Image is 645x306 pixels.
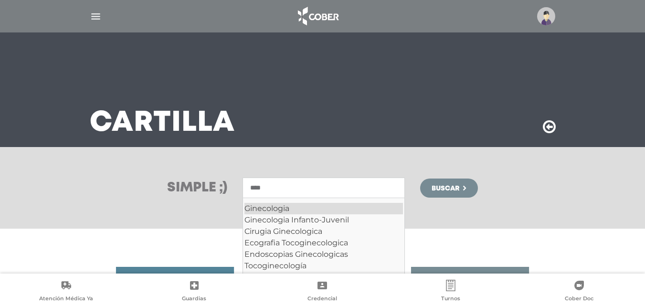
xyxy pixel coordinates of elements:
[515,280,643,304] a: Cober Doc
[90,111,235,136] h3: Cartilla
[244,249,403,260] div: Endoscopias Ginecologicas
[244,226,403,237] div: Cirugia Ginecologica
[39,295,93,304] span: Atención Médica Ya
[167,181,227,195] h3: Simple ;)
[420,179,477,198] button: Buscar
[2,280,130,304] a: Atención Médica Ya
[244,203,403,214] div: Ginecologia
[293,5,343,28] img: logo_cober_home-white.png
[90,11,102,22] img: Cober_menu-lines-white.svg
[130,280,259,304] a: Guardias
[182,295,206,304] span: Guardias
[258,280,387,304] a: Credencial
[244,272,403,283] div: Tocoginecologia
[537,7,555,25] img: profile-placeholder.svg
[244,214,403,226] div: Ginecologia Infanto-Juvenil
[565,295,593,304] span: Cober Doc
[244,237,403,249] div: Ecografia Tocoginecologica
[432,185,459,192] span: Buscar
[244,260,403,272] div: Tocoginecología
[307,295,337,304] span: Credencial
[387,280,515,304] a: Turnos
[441,295,460,304] span: Turnos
